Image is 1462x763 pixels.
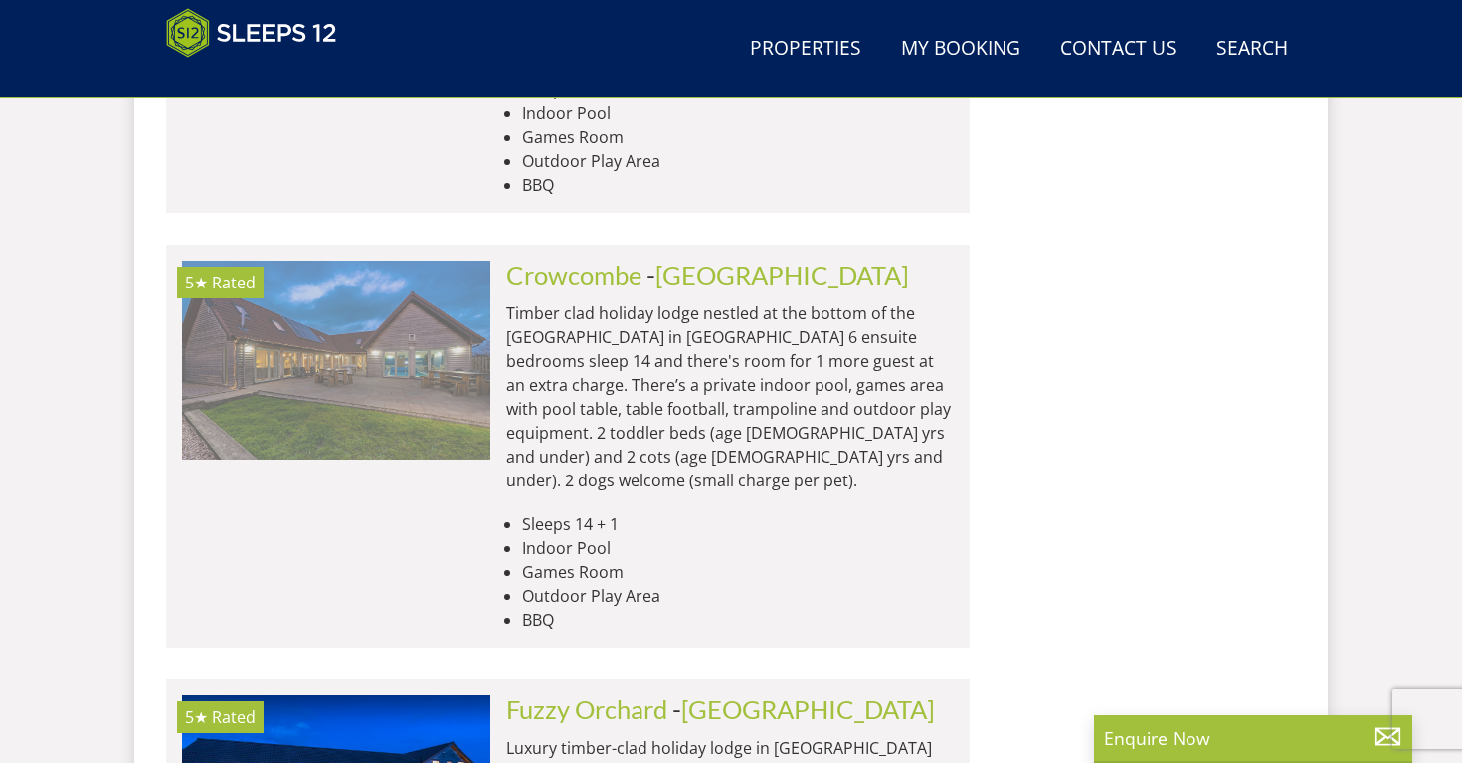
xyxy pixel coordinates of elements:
[522,584,954,608] li: Outdoor Play Area
[522,173,954,197] li: BBQ
[156,70,365,87] iframe: Customer reviews powered by Trustpilot
[522,512,954,536] li: Sleeps 14 + 1
[742,27,869,72] a: Properties
[672,694,935,724] span: -
[1208,27,1296,72] a: Search
[893,27,1028,72] a: My Booking
[166,8,337,58] img: Sleeps 12
[655,260,909,289] a: [GEOGRAPHIC_DATA]
[522,608,954,632] li: BBQ
[185,272,208,293] span: Crowcombe has a 5 star rating under the Quality in Tourism Scheme
[212,272,256,293] span: Rated
[185,706,208,728] span: Fuzzy Orchard has a 5 star rating under the Quality in Tourism Scheme
[1052,27,1185,72] a: Contact Us
[506,694,667,724] a: Fuzzy Orchard
[182,261,490,460] img: crowcombe-somerset-groups-2-dusk.original.jpg
[681,694,935,724] a: [GEOGRAPHIC_DATA]
[646,260,909,289] span: -
[522,101,954,125] li: Indoor Pool
[212,706,256,728] span: Rated
[506,301,954,492] p: Timber clad holiday lodge nestled at the bottom of the [GEOGRAPHIC_DATA] in [GEOGRAPHIC_DATA] 6 e...
[1104,725,1402,751] p: Enquire Now
[506,260,641,289] a: Crowcombe
[522,149,954,173] li: Outdoor Play Area
[522,560,954,584] li: Games Room
[182,261,490,460] a: 5★ Rated
[522,125,954,149] li: Games Room
[522,536,954,560] li: Indoor Pool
